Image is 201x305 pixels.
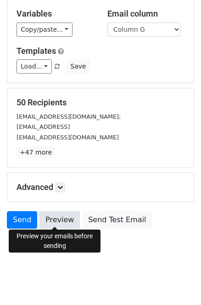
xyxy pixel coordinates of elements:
[155,261,201,305] iframe: Chat Widget
[17,9,94,19] h5: Variables
[17,98,184,108] h5: 50 Recipients
[107,9,184,19] h5: Email column
[17,123,70,130] small: [EMAIL_ADDRESS]
[17,147,55,158] a: +47 more
[17,134,119,141] small: [EMAIL_ADDRESS][DOMAIN_NAME]
[17,182,184,192] h5: Advanced
[17,59,52,74] a: Load...
[82,211,152,229] a: Send Test Email
[155,261,201,305] div: Виджет чата
[7,211,37,229] a: Send
[66,59,90,74] button: Save
[17,113,121,120] small: [EMAIL_ADDRESS][DOMAIN_NAME];
[17,23,73,37] a: Copy/paste...
[9,230,100,253] div: Preview your emails before sending
[17,46,56,56] a: Templates
[39,211,80,229] a: Preview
